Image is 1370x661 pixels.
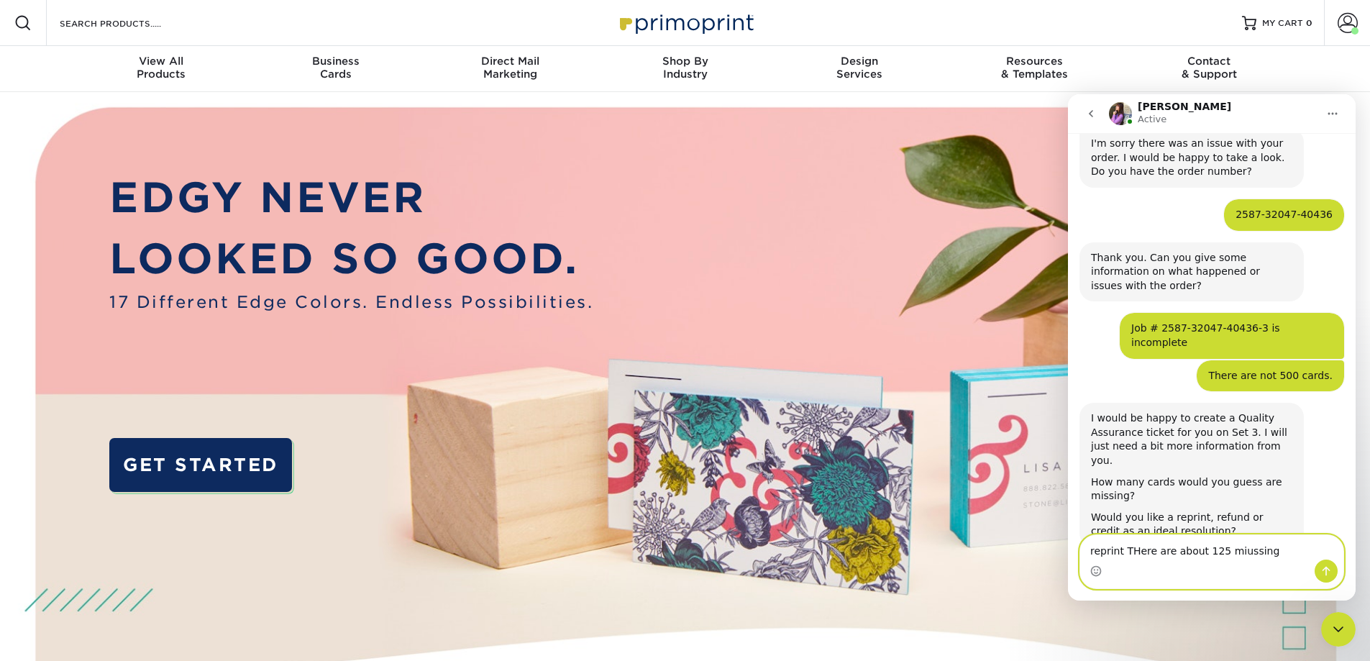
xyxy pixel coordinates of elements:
[4,617,122,656] iframe: Google Customer Reviews
[74,46,249,92] a: View AllProducts
[423,55,598,81] div: Marketing
[248,55,423,68] span: Business
[772,55,947,81] div: Services
[1122,55,1297,81] div: & Support
[947,55,1122,81] div: & Templates
[248,46,423,92] a: BusinessCards
[947,55,1122,68] span: Resources
[74,55,249,68] span: View All
[772,46,947,92] a: DesignServices
[1262,17,1303,29] span: MY CART
[58,14,198,32] input: SEARCH PRODUCTS.....
[1068,94,1356,601] iframe: To enrich screen reader interactions, please activate Accessibility in Grammarly extension settings
[109,438,291,492] a: GET STARTED
[109,290,593,314] span: 17 Different Edge Colors. Endless Possibilities.
[109,167,593,229] p: EDGY NEVER
[74,55,249,81] div: Products
[598,55,772,68] span: Shop By
[1122,46,1297,92] a: Contact& Support
[1306,18,1312,28] span: 0
[109,228,593,290] p: LOOKED SO GOOD.
[772,55,947,68] span: Design
[423,55,598,68] span: Direct Mail
[248,55,423,81] div: Cards
[598,55,772,81] div: Industry
[423,46,598,92] a: Direct MailMarketing
[598,46,772,92] a: Shop ByIndustry
[947,46,1122,92] a: Resources& Templates
[1321,612,1356,647] iframe: Intercom live chat
[1122,55,1297,68] span: Contact
[613,7,757,38] img: Primoprint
